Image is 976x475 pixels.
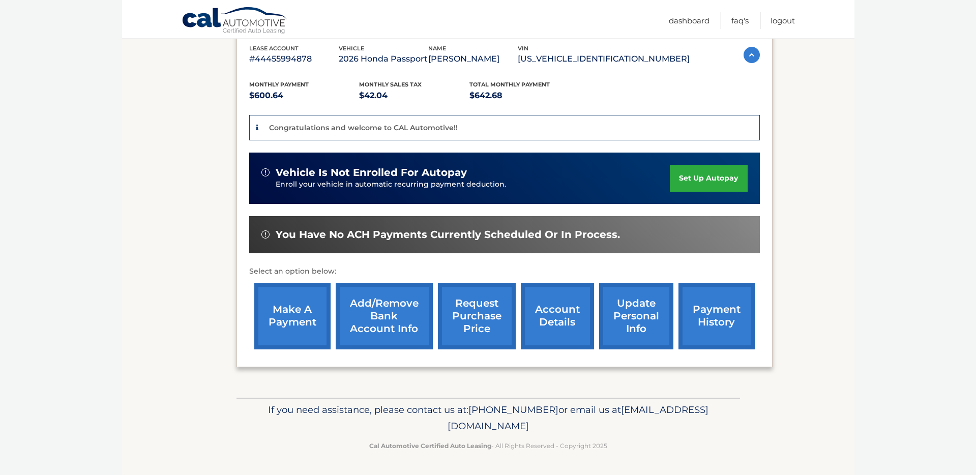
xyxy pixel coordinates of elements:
a: Dashboard [669,12,709,29]
a: set up autopay [670,165,747,192]
a: make a payment [254,283,331,349]
p: $642.68 [469,88,580,103]
a: FAQ's [731,12,749,29]
span: Total Monthly Payment [469,81,550,88]
span: name [428,45,446,52]
span: [PHONE_NUMBER] [468,404,558,415]
span: Monthly Payment [249,81,309,88]
p: 2026 Honda Passport [339,52,428,66]
p: #44455994878 [249,52,339,66]
p: Select an option below: [249,265,760,278]
img: alert-white.svg [261,168,270,176]
a: request purchase price [438,283,516,349]
a: Cal Automotive [182,7,288,36]
img: alert-white.svg [261,230,270,239]
p: [US_VEHICLE_IDENTIFICATION_NUMBER] [518,52,690,66]
p: [PERSON_NAME] [428,52,518,66]
a: Add/Remove bank account info [336,283,433,349]
a: Logout [771,12,795,29]
p: - All Rights Reserved - Copyright 2025 [243,440,733,451]
strong: Cal Automotive Certified Auto Leasing [369,442,491,450]
a: update personal info [599,283,673,349]
p: If you need assistance, please contact us at: or email us at [243,402,733,434]
p: $42.04 [359,88,469,103]
span: vehicle is not enrolled for autopay [276,166,467,179]
img: accordion-active.svg [744,47,760,63]
span: vin [518,45,528,52]
span: Monthly sales Tax [359,81,422,88]
a: account details [521,283,594,349]
span: vehicle [339,45,364,52]
a: payment history [678,283,755,349]
span: You have no ACH payments currently scheduled or in process. [276,228,620,241]
span: lease account [249,45,299,52]
p: Congratulations and welcome to CAL Automotive!! [269,123,458,132]
p: Enroll your vehicle in automatic recurring payment deduction. [276,179,670,190]
p: $600.64 [249,88,360,103]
